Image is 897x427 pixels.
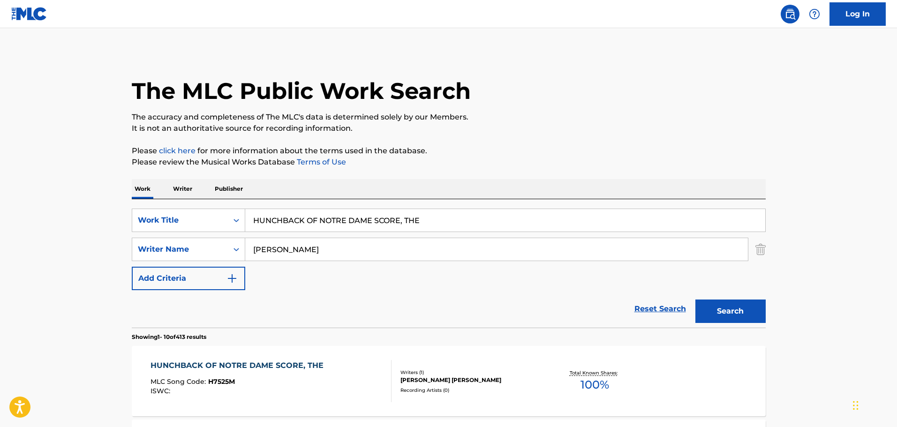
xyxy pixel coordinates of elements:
iframe: Chat Widget [850,382,897,427]
img: Delete Criterion [755,238,766,261]
div: Help [805,5,824,23]
div: HUNCHBACK OF NOTRE DAME SCORE, THE [151,360,328,371]
img: search [784,8,796,20]
div: Work Title [138,215,222,226]
form: Search Form [132,209,766,328]
a: Public Search [781,5,799,23]
div: Writer Name [138,244,222,255]
button: Search [695,300,766,323]
span: 100 % [580,376,609,393]
div: Writers ( 1 ) [400,369,542,376]
p: It is not an authoritative source for recording information. [132,123,766,134]
a: Log In [829,2,886,26]
button: Add Criteria [132,267,245,290]
div: Recording Artists ( 0 ) [400,387,542,394]
p: Total Known Shares: [570,369,620,376]
a: Reset Search [630,299,691,319]
p: Work [132,179,153,199]
a: Terms of Use [295,157,346,166]
p: Showing 1 - 10 of 413 results [132,333,206,341]
p: Please for more information about the terms used in the database. [132,145,766,157]
p: Please review the Musical Works Database [132,157,766,168]
img: help [809,8,820,20]
h1: The MLC Public Work Search [132,77,471,105]
a: click here [159,146,196,155]
img: 9d2ae6d4665cec9f34b9.svg [226,273,238,284]
img: MLC Logo [11,7,47,21]
p: Publisher [212,179,246,199]
p: The accuracy and completeness of The MLC's data is determined solely by our Members. [132,112,766,123]
span: ISWC : [151,387,173,395]
a: HUNCHBACK OF NOTRE DAME SCORE, THEMLC Song Code:H7525MISWC:Writers (1)[PERSON_NAME] [PERSON_NAME]... [132,346,766,416]
span: MLC Song Code : [151,377,208,386]
div: [PERSON_NAME] [PERSON_NAME] [400,376,542,384]
span: H7525M [208,377,235,386]
div: Drag [853,391,859,420]
p: Writer [170,179,195,199]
